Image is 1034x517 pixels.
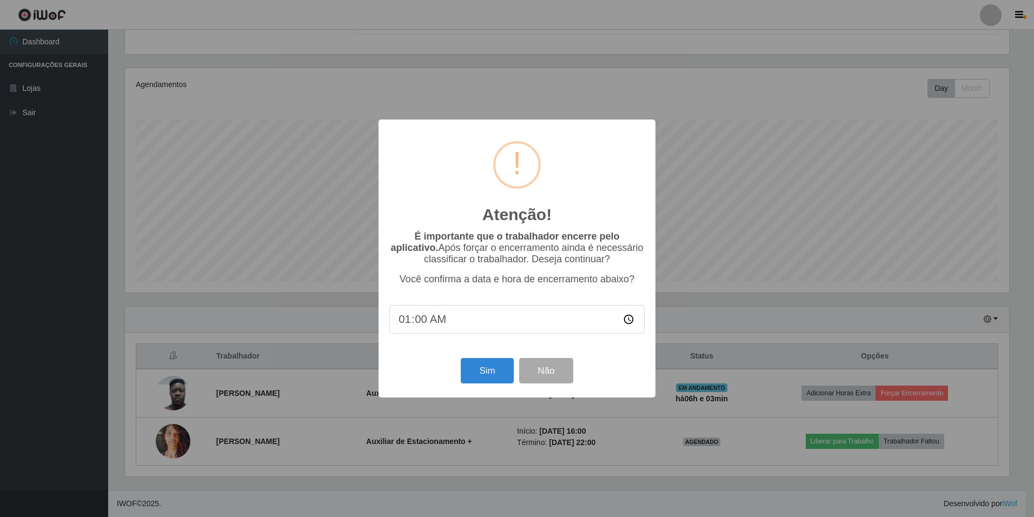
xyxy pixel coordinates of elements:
[390,231,619,253] b: É importante que o trabalhador encerre pelo aplicativo.
[482,205,552,224] h2: Atenção!
[461,358,513,383] button: Sim
[389,274,645,285] p: Você confirma a data e hora de encerramento abaixo?
[519,358,573,383] button: Não
[389,231,645,265] p: Após forçar o encerramento ainda é necessário classificar o trabalhador. Deseja continuar?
